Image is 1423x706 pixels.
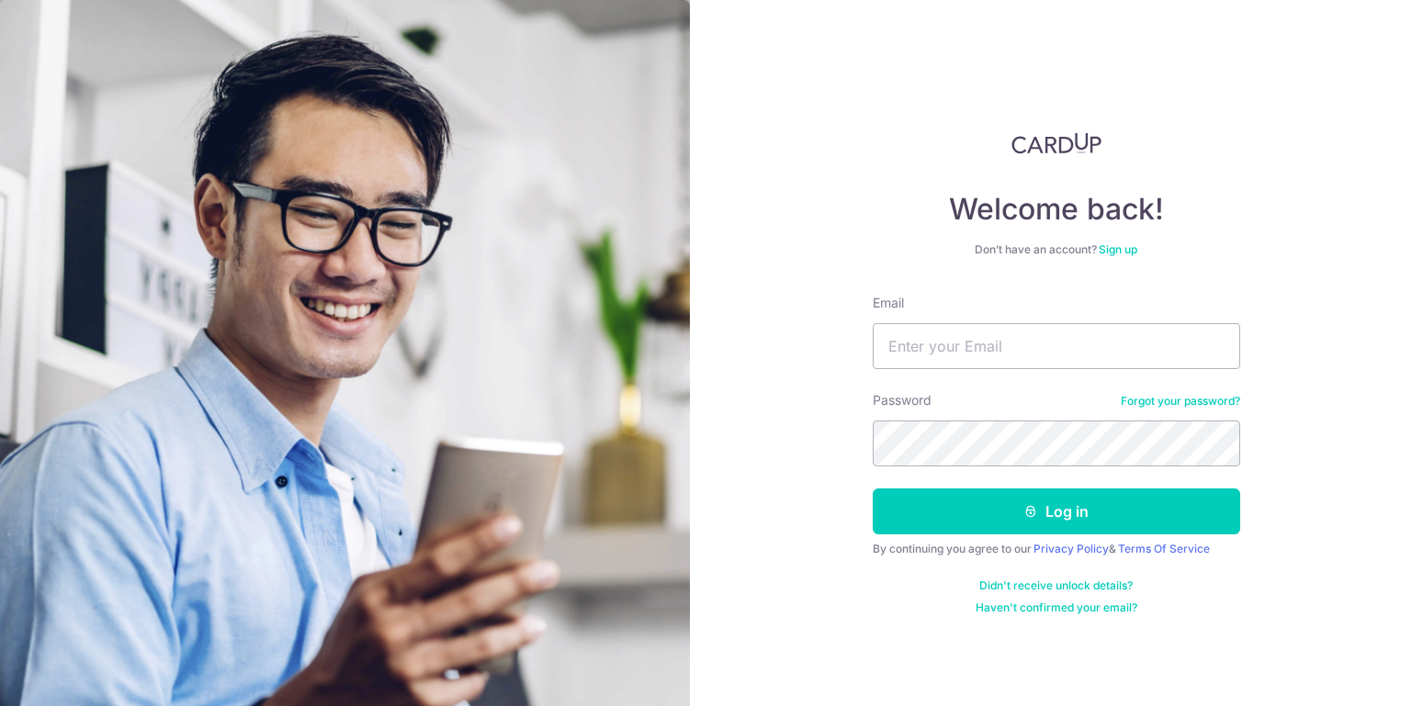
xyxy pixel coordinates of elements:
[1118,542,1210,555] a: Terms Of Service
[1121,394,1240,409] a: Forgot your password?
[976,600,1137,615] a: Haven't confirmed your email?
[1011,132,1101,154] img: CardUp Logo
[873,488,1240,534] button: Log in
[873,191,1240,228] h4: Welcome back!
[1033,542,1109,555] a: Privacy Policy
[873,242,1240,257] div: Don’t have an account?
[873,294,904,312] label: Email
[873,542,1240,556] div: By continuing you agree to our &
[979,578,1133,593] a: Didn't receive unlock details?
[873,391,932,409] label: Password
[1099,242,1137,256] a: Sign up
[873,323,1240,369] input: Enter your Email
